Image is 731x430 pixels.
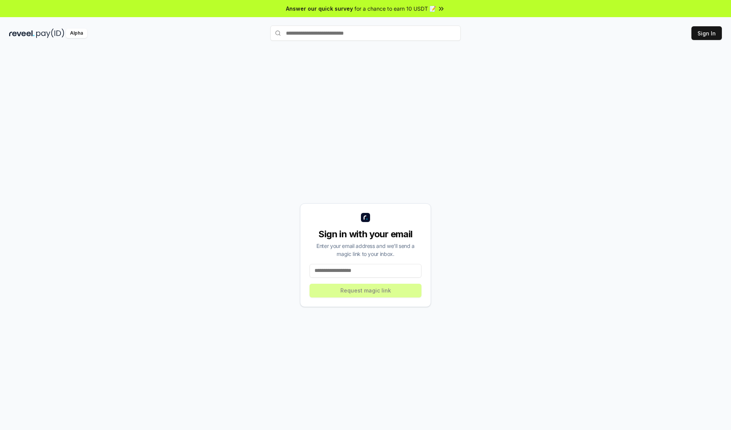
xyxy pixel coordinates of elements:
div: Alpha [66,29,87,38]
img: logo_small [361,213,370,222]
button: Sign In [691,26,722,40]
span: Answer our quick survey [286,5,353,13]
img: pay_id [36,29,64,38]
span: for a chance to earn 10 USDT 📝 [354,5,436,13]
div: Enter your email address and we’ll send a magic link to your inbox. [310,242,421,258]
div: Sign in with your email [310,228,421,240]
img: reveel_dark [9,29,35,38]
